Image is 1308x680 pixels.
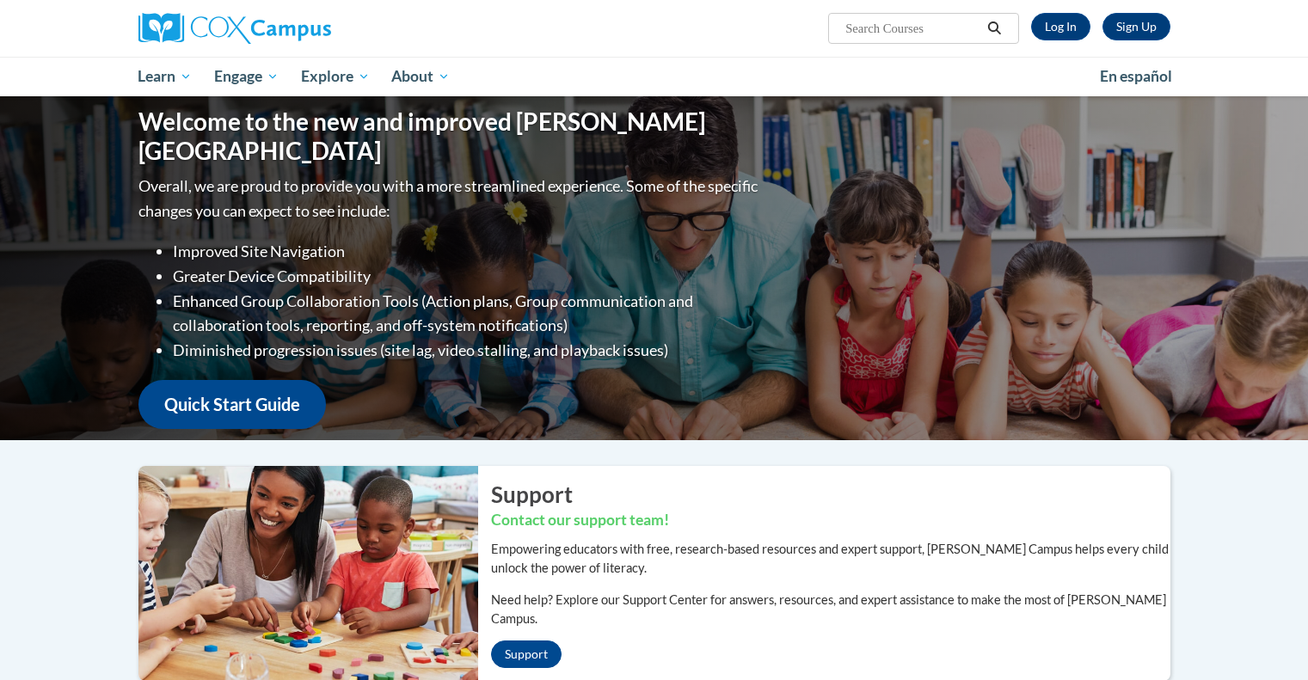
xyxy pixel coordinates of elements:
[491,640,562,668] a: Support
[138,13,465,44] a: Cox Campus
[203,57,290,96] a: Engage
[138,174,762,224] p: Overall, we are proud to provide you with a more streamlined experience. Some of the specific cha...
[138,380,326,429] a: Quick Start Guide
[173,289,762,339] li: Enhanced Group Collaboration Tools (Action plans, Group communication and collaboration tools, re...
[113,57,1196,96] div: Main menu
[1100,67,1172,85] span: En español
[491,591,1170,628] p: Need help? Explore our Support Center for answers, resources, and expert assistance to make the m...
[173,239,762,264] li: Improved Site Navigation
[138,13,331,44] img: Cox Campus
[173,338,762,363] li: Diminished progression issues (site lag, video stalling, and playback issues)
[138,66,192,87] span: Learn
[491,479,1170,510] h2: Support
[1102,13,1170,40] a: Register
[981,18,1007,39] button: Search
[844,18,981,39] input: Search Courses
[1089,58,1183,95] a: En español
[214,66,279,87] span: Engage
[491,510,1170,531] h3: Contact our support team!
[391,66,450,87] span: About
[1031,13,1090,40] a: Log In
[138,107,762,165] h1: Welcome to the new and improved [PERSON_NAME][GEOGRAPHIC_DATA]
[127,57,204,96] a: Learn
[173,264,762,289] li: Greater Device Compatibility
[290,57,381,96] a: Explore
[491,540,1170,578] p: Empowering educators with free, research-based resources and expert support, [PERSON_NAME] Campus...
[301,66,370,87] span: Explore
[380,57,461,96] a: About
